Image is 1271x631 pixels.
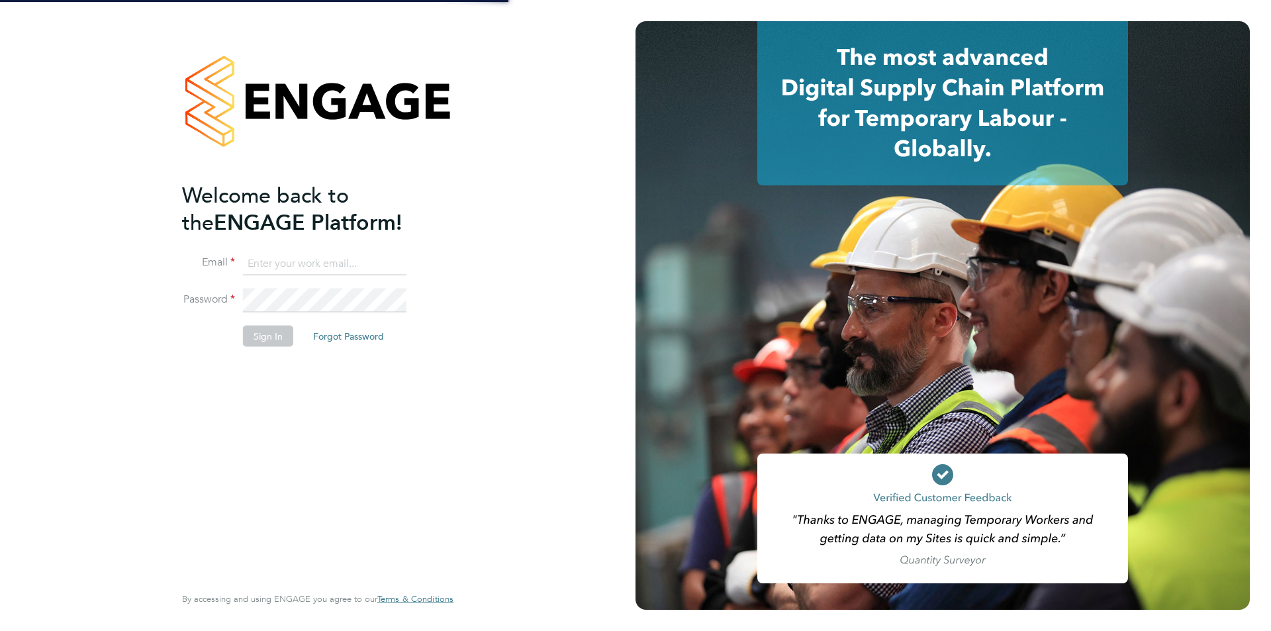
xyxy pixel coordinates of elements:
span: Welcome back to the [182,182,349,235]
button: Forgot Password [303,326,395,347]
label: Password [182,293,235,307]
input: Enter your work email... [243,252,406,275]
button: Sign In [243,326,293,347]
a: Terms & Conditions [377,594,453,605]
span: By accessing and using ENGAGE you agree to our [182,593,453,605]
h2: ENGAGE Platform! [182,181,440,236]
label: Email [182,256,235,269]
span: Terms & Conditions [377,593,453,605]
